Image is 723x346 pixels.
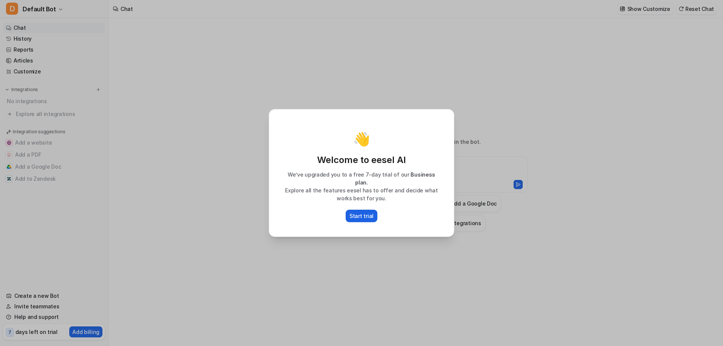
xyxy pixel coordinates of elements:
p: 👋 [353,131,370,146]
p: Start trial [349,212,374,220]
button: Start trial [346,210,377,222]
p: We’ve upgraded you to a free 7-day trial of our [278,171,445,186]
p: Explore all the features eesel has to offer and decide what works best for you. [278,186,445,202]
p: Welcome to eesel AI [278,154,445,166]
